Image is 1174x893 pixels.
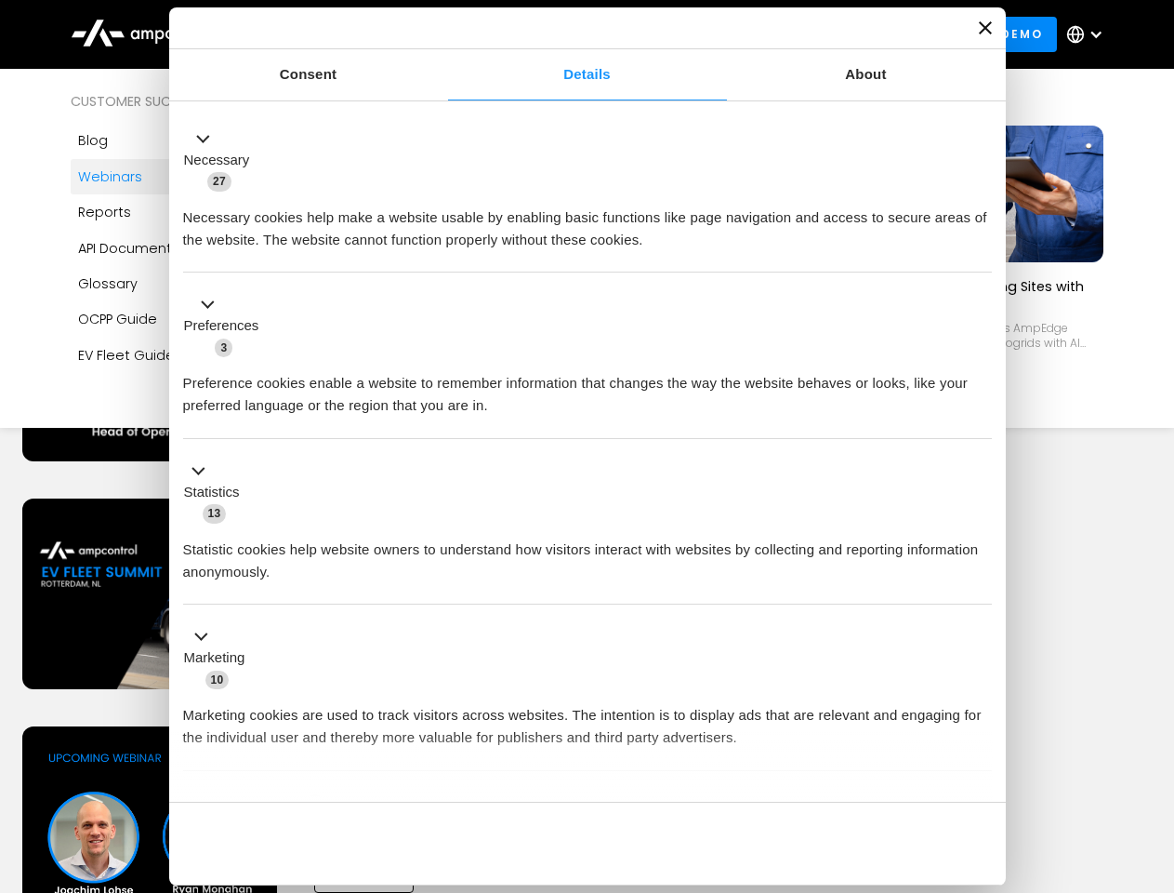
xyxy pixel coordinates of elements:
button: Statistics (13) [183,460,251,525]
a: Consent [169,49,448,100]
div: Webinars [78,167,142,187]
span: 2 [307,794,324,813]
button: Okay [724,817,991,871]
div: Statistic cookies help website owners to understand how visitors interact with websites by collec... [183,525,992,583]
div: Marketing cookies are used to track visitors across websites. The intention is to display ads tha... [183,690,992,749]
a: Details [448,49,727,100]
a: EV Fleet Guide [71,338,301,373]
div: API Documentation [78,238,207,259]
a: Reports [71,194,301,230]
div: OCPP Guide [78,309,157,329]
button: Marketing (10) [183,626,257,691]
button: Unclassified (2) [183,792,336,815]
button: Close banner [979,21,992,34]
div: Blog [78,130,108,151]
a: Webinars [71,159,301,194]
span: 13 [203,504,227,523]
div: Necessary cookies help make a website usable by enabling basic functions like page navigation and... [183,193,992,251]
a: Blog [71,123,301,158]
a: About [727,49,1006,100]
div: Glossary [78,273,138,294]
label: Necessary [184,150,250,171]
div: Preference cookies enable a website to remember information that changes the way the website beha... [183,358,992,417]
span: 3 [215,339,232,357]
label: Statistics [184,482,240,503]
a: API Documentation [71,231,301,266]
div: EV Fleet Guide [78,345,175,366]
a: Glossary [71,266,301,301]
a: OCPP Guide [71,301,301,337]
button: Preferences (3) [183,294,270,359]
span: 27 [207,172,231,191]
span: 10 [205,671,230,689]
button: Necessary (27) [183,127,261,193]
div: Reports [78,202,131,222]
label: Preferences [184,315,259,337]
div: Customer success [71,91,301,112]
label: Marketing [184,647,245,669]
